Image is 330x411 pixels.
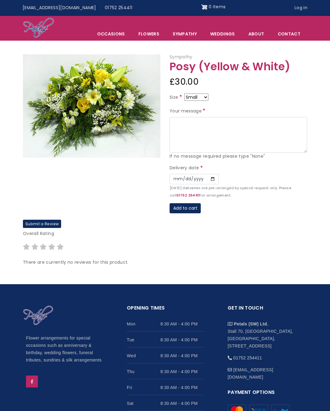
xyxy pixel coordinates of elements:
[290,2,312,14] a: Log in
[271,28,307,40] a: Contact
[132,28,166,40] a: Flowers
[160,384,203,391] span: 8:30 AM - 4:00 PM
[23,259,307,266] p: There are currently no reviews for this product.
[160,400,203,407] span: 8:30 AM - 4:00 PM
[209,4,226,10] span: 0 items
[127,379,203,395] li: Fri
[127,363,203,379] li: Thu
[170,185,291,198] small: [DATE] deliveries are pre-arranged by special request only. Please call for arrangement.
[23,220,61,228] label: Submit a Review
[160,336,203,343] span: 8:30 AM - 4:00 PM
[127,347,203,363] li: Wed
[160,352,203,359] span: 8:30 AM - 4:00 PM
[233,355,262,360] a: 01752 254411
[101,2,137,14] a: 01752 254411
[127,395,203,411] li: Sat
[23,305,53,326] img: Home
[201,2,226,12] a: Shopping cart 0 items
[166,28,203,40] a: Sympathy
[228,388,304,400] h2: Payment Options
[170,94,183,101] label: Size
[228,316,304,350] li: Stall 70, [GEOGRAPHIC_DATA], [GEOGRAPHIC_DATA], [STREET_ADDRESS]
[176,193,200,198] a: 01752 254411
[18,2,101,14] a: [EMAIL_ADDRESS][DOMAIN_NAME]
[127,332,203,347] li: Tue
[242,28,271,40] a: About
[170,203,201,214] button: Add to cart
[170,75,307,89] div: £30.00
[160,368,203,375] span: 8:30 AM - 4:00 PM
[23,17,54,39] img: Home
[170,164,204,172] label: Delivery date
[23,54,160,158] img: Posy (Yellow & White)
[234,321,268,326] strong: Petals (SW) Ltd.
[170,108,207,115] label: Your message
[228,304,304,316] h2: Get in touch
[170,61,307,73] h1: Posy (Yellow & White)
[26,335,102,364] p: Flower arrangements for special occasions such as anniversary & birthday, wedding flowers, funera...
[170,153,307,160] div: If no message required please type "None"
[127,316,203,332] li: Mon
[204,28,241,40] span: Weddings
[228,361,304,381] li: [EMAIL_ADDRESS][DOMAIN_NAME]
[23,230,307,237] p: Overall Rating
[201,2,207,12] img: Shopping cart
[91,28,131,40] span: Occasions
[170,54,193,60] span: Sympathy
[127,304,203,316] h2: Opening Times
[160,320,203,328] span: 8:30 AM - 4:00 PM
